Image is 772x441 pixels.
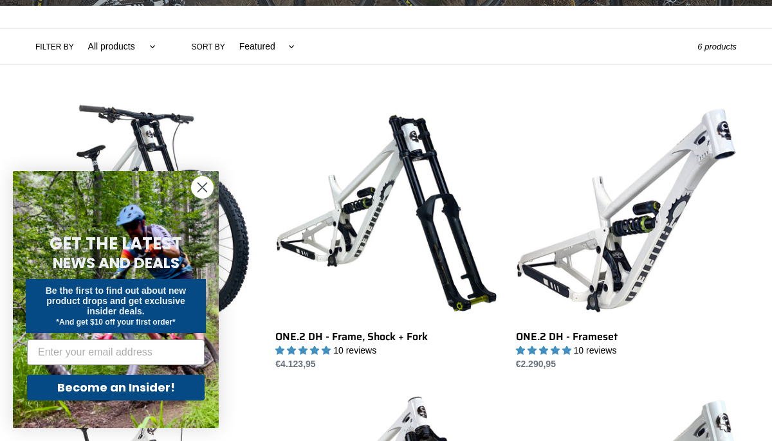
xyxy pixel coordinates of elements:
[56,318,175,327] span: *And get $10 off your first order*
[27,339,205,365] input: Enter your email address
[697,42,737,51] span: 6 products
[35,41,74,53] label: Filter by
[53,253,179,273] span: NEWS AND DEALS
[50,232,182,255] span: GET THE LATEST
[192,41,225,53] label: Sort by
[46,285,187,316] span: Be the first to find out about new product drops and get exclusive insider deals.
[27,375,205,401] button: Become an Insider!
[191,176,214,199] button: Close dialog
